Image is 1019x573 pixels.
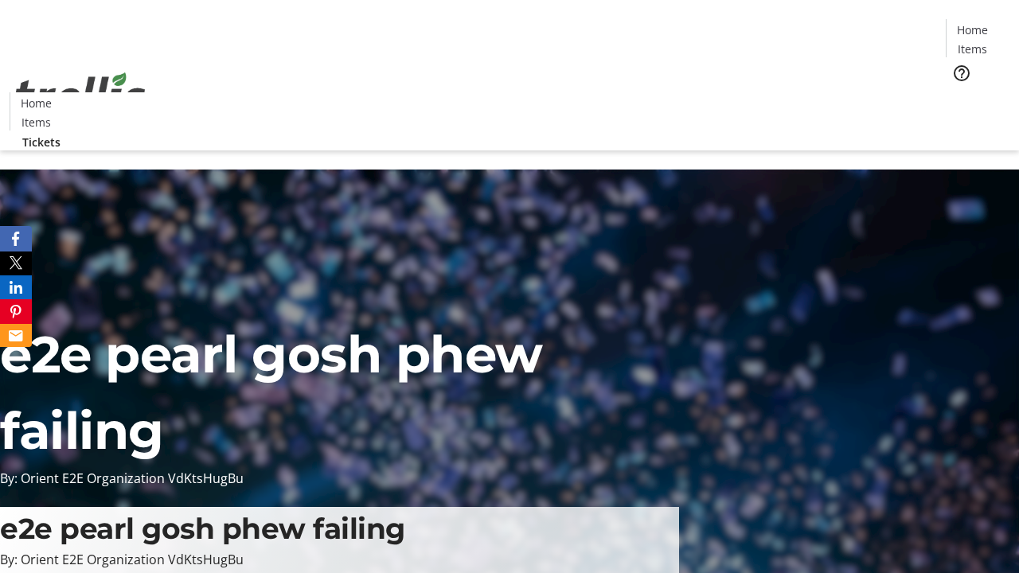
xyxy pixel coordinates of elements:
[947,41,998,57] a: Items
[947,21,998,38] a: Home
[958,92,997,109] span: Tickets
[22,134,61,150] span: Tickets
[10,114,61,131] a: Items
[946,92,1009,109] a: Tickets
[10,134,73,150] a: Tickets
[10,95,61,111] a: Home
[21,95,52,111] span: Home
[21,114,51,131] span: Items
[946,57,978,89] button: Help
[957,21,988,38] span: Home
[958,41,987,57] span: Items
[10,55,151,134] img: Orient E2E Organization VdKtsHugBu's Logo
